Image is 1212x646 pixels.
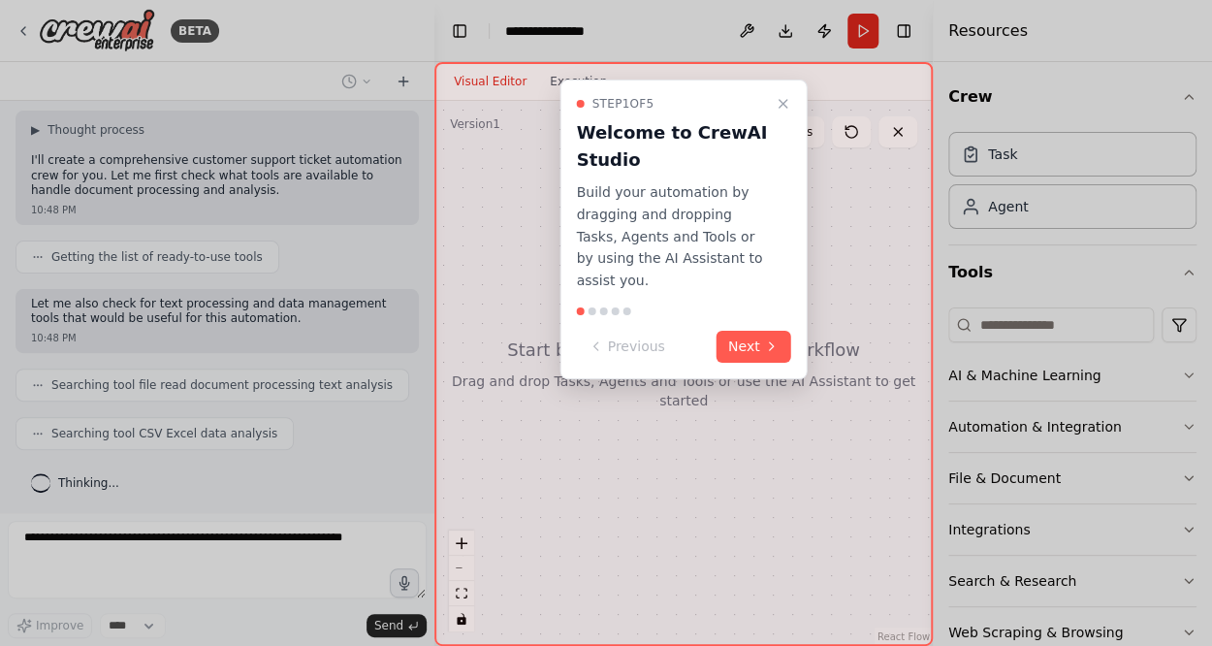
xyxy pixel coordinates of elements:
[577,331,677,363] button: Previous
[577,181,768,292] p: Build your automation by dragging and dropping Tasks, Agents and Tools or by using the AI Assista...
[717,331,791,363] button: Next
[592,96,654,112] span: Step 1 of 5
[446,17,473,45] button: Hide left sidebar
[577,119,768,174] h3: Welcome to CrewAI Studio
[772,92,795,115] button: Close walkthrough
